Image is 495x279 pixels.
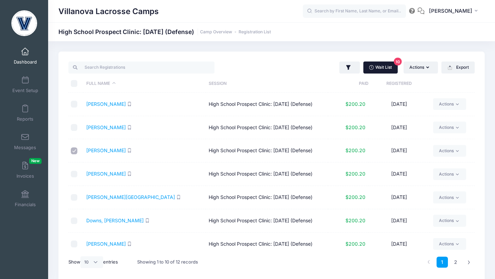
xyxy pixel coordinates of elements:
h1: Villanova Lacrosse Camps [58,3,159,19]
th: Full Name: activate to sort column descending [83,75,206,93]
button: Actions [404,62,438,73]
td: [DATE] [368,209,430,233]
td: High School Prospect Clinic: [DATE] (Defense) [206,209,328,233]
div: Showing 1 to 10 of 12 records [137,254,198,270]
a: InvoicesNew [9,158,42,182]
a: Event Setup [9,72,42,97]
a: Downs, [PERSON_NAME] [86,217,144,223]
a: Actions [433,191,466,203]
td: High School Prospect Clinic: [DATE] (Defense) [206,163,328,186]
td: [DATE] [368,186,430,209]
a: [PERSON_NAME] [86,124,126,130]
a: [PERSON_NAME] [86,101,126,107]
td: [DATE] [368,93,430,116]
a: Messages [9,130,42,154]
a: Reports [9,101,42,125]
a: Actions [433,98,466,110]
a: Actions [433,215,466,226]
i: SMS enabled [176,195,181,199]
select: Showentries [80,256,103,268]
td: [DATE] [368,233,430,256]
span: [PERSON_NAME] [429,7,472,15]
span: $200.20 [345,124,365,130]
i: SMS enabled [127,148,132,153]
span: Reports [17,116,33,122]
td: High School Prospect Clinic: [DATE] (Defense) [206,93,328,116]
a: Wait List10 [363,62,398,73]
a: [PERSON_NAME] [86,171,126,177]
a: Registration List [239,30,271,35]
i: SMS enabled [127,242,132,246]
td: [DATE] [368,163,430,186]
td: High School Prospect Clinic: [DATE] (Defense) [206,186,328,209]
span: $200.20 [345,101,365,107]
a: Actions [433,238,466,250]
th: Paid: activate to sort column ascending [328,75,369,93]
i: SMS enabled [127,102,132,106]
th: Registered: activate to sort column ascending [368,75,430,93]
input: Search Registrations [68,62,214,73]
td: [DATE] [368,116,430,139]
a: 1 [437,257,448,268]
a: Camp Overview [200,30,232,35]
a: [PERSON_NAME][GEOGRAPHIC_DATA] [86,194,175,200]
button: Export [441,62,475,73]
a: Actions [433,145,466,157]
span: New [29,158,42,164]
span: $200.20 [345,241,365,247]
span: Event Setup [12,88,38,93]
h1: High School Prospect Clinic: [DATE] (Defense) [58,28,271,35]
td: [DATE] [368,139,430,163]
span: $200.20 [345,147,365,153]
a: 2 [450,257,461,268]
td: High School Prospect Clinic: [DATE] (Defense) [206,233,328,256]
button: [PERSON_NAME] [425,3,485,19]
a: Financials [9,187,42,211]
label: Show entries [68,256,118,268]
img: Villanova Lacrosse Camps [11,10,37,36]
span: $200.20 [345,194,365,200]
i: SMS enabled [127,125,132,130]
a: [PERSON_NAME] [86,147,126,153]
i: SMS enabled [127,171,132,176]
span: Messages [14,145,36,150]
span: 10 [394,58,402,66]
a: Actions [433,168,466,180]
a: [PERSON_NAME] [86,241,126,247]
td: High School Prospect Clinic: [DATE] (Defense) [206,116,328,139]
span: Invoices [16,173,34,179]
a: Actions [433,122,466,133]
i: SMS enabled [145,218,150,223]
td: High School Prospect Clinic: [DATE] (Defense) [206,139,328,163]
a: Dashboard [9,44,42,68]
input: Search by First Name, Last Name, or Email... [303,4,406,18]
span: $200.20 [345,171,365,177]
th: Session: activate to sort column ascending [206,75,328,93]
span: $200.20 [345,217,365,223]
span: Financials [15,202,36,208]
span: Dashboard [14,59,37,65]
